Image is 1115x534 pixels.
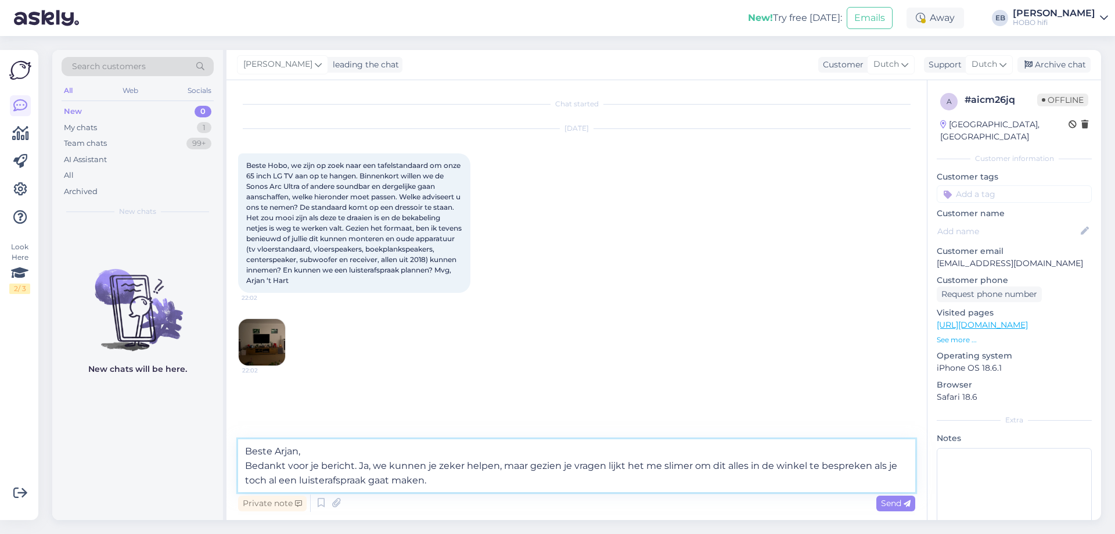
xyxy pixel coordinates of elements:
[64,106,82,117] div: New
[9,242,30,294] div: Look Here
[748,12,773,23] b: New!
[937,379,1092,391] p: Browser
[937,391,1092,403] p: Safari 18.6
[937,225,1078,238] input: Add name
[937,432,1092,445] p: Notes
[818,59,864,71] div: Customer
[52,248,223,353] img: No chats
[243,58,312,71] span: [PERSON_NAME]
[1013,9,1095,18] div: [PERSON_NAME]
[185,83,214,98] div: Socials
[947,97,952,106] span: a
[120,83,141,98] div: Web
[881,498,911,508] span: Send
[972,58,997,71] span: Dutch
[847,7,893,29] button: Emails
[937,245,1092,257] p: Customer email
[937,362,1092,374] p: iPhone OS 18.6.1
[195,106,211,117] div: 0
[748,11,842,25] div: Try free [DATE]:
[238,496,307,511] div: Private note
[1013,9,1108,27] a: [PERSON_NAME]HOBO hifi
[937,185,1092,203] input: Add a tag
[965,93,1037,107] div: # aicm26jq
[937,286,1042,302] div: Request phone number
[924,59,962,71] div: Support
[1017,57,1091,73] div: Archive chat
[937,415,1092,425] div: Extra
[937,257,1092,270] p: [EMAIL_ADDRESS][DOMAIN_NAME]
[937,307,1092,319] p: Visited pages
[186,138,211,149] div: 99+
[937,207,1092,220] p: Customer name
[937,350,1092,362] p: Operating system
[246,161,463,285] span: Beste Hobo, we zijn op zoek naar een tafelstandaard om onze 65 inch LG TV aan op te hangen. Binne...
[64,122,97,134] div: My chats
[119,206,156,217] span: New chats
[64,170,74,181] div: All
[64,138,107,149] div: Team chats
[937,335,1092,345] p: See more ...
[9,284,30,294] div: 2 / 3
[238,439,915,492] textarea: Beste Arjan, Bedankt voor je bericht. Ja, we kunnen je zeker helpen, maar gezien je vragen lijkt ...
[937,274,1092,286] p: Customer phone
[242,366,286,375] span: 22:02
[238,123,915,134] div: [DATE]
[1037,94,1088,106] span: Offline
[1013,18,1095,27] div: HOBO hifi
[238,99,915,109] div: Chat started
[64,154,107,166] div: AI Assistant
[64,186,98,198] div: Archived
[992,10,1008,26] div: EB
[940,119,1069,143] div: [GEOGRAPHIC_DATA], [GEOGRAPHIC_DATA]
[9,59,31,81] img: Askly Logo
[62,83,75,98] div: All
[239,319,285,365] img: Attachment
[907,8,964,28] div: Away
[242,293,285,302] span: 22:02
[88,363,187,375] p: New chats will be here.
[873,58,899,71] span: Dutch
[72,60,146,73] span: Search customers
[328,59,399,71] div: leading the chat
[937,320,1028,330] a: [URL][DOMAIN_NAME]
[937,153,1092,164] div: Customer information
[197,122,211,134] div: 1
[937,171,1092,183] p: Customer tags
